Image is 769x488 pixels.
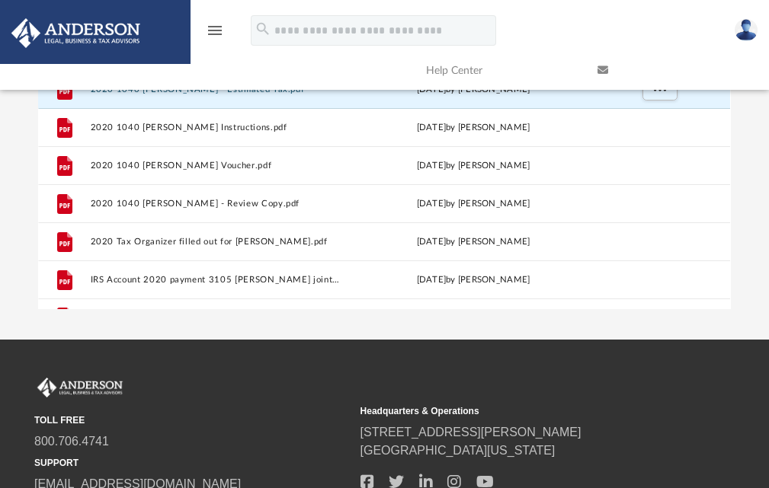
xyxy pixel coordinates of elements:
div: [DATE] by [PERSON_NAME] [348,83,599,97]
i: search [255,21,271,37]
small: TOLL FREE [34,413,350,427]
button: 2020 Tax Organizer filled out for [PERSON_NAME].pdf [91,237,341,247]
div: [DATE] by [PERSON_NAME] [348,235,599,249]
small: Headquarters & Operations [360,404,676,418]
a: menu [206,29,224,40]
button: IRS Account 2020 payment 3105 [PERSON_NAME] joint acct.pdf [91,275,341,285]
img: User Pic [735,19,758,41]
div: [DATE] by [PERSON_NAME] [348,273,599,287]
a: [STREET_ADDRESS][PERSON_NAME] [360,426,582,439]
button: 2020 1040 [PERSON_NAME] - Estimated Tax.pdf [91,85,341,94]
a: [GEOGRAPHIC_DATA][US_STATE] [360,444,556,457]
button: 2020 1040 [PERSON_NAME] Instructions.pdf [91,123,341,132]
small: SUPPORT [34,456,350,470]
div: [DATE] by [PERSON_NAME] [348,159,599,173]
img: Anderson Advisors Platinum Portal [7,18,145,48]
a: 800.706.4741 [34,435,109,448]
button: 2020 1040 [PERSON_NAME] Voucher.pdf [91,161,341,171]
div: [DATE] by [PERSON_NAME] [348,197,599,211]
div: [DATE] by [PERSON_NAME] [348,121,599,135]
img: Anderson Advisors Platinum Portal [34,378,126,397]
i: menu [206,21,224,40]
a: Help Center [415,40,586,100]
button: 2020 1040 [PERSON_NAME] - Review Copy.pdf [91,199,341,209]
